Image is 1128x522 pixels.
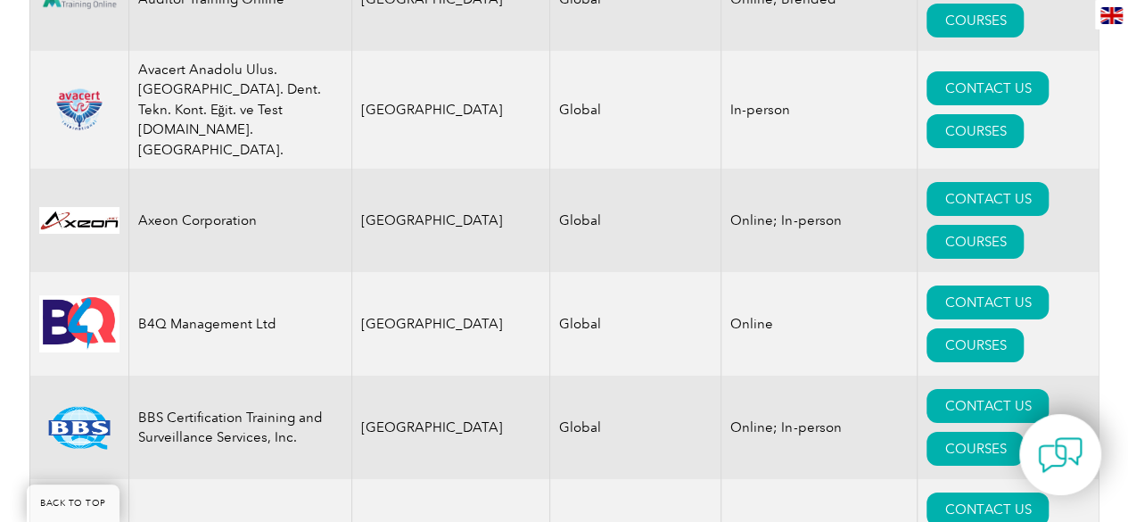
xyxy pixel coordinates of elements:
img: contact-chat.png [1038,433,1083,477]
a: COURSES [926,4,1024,37]
td: Online [721,272,918,376]
td: [GEOGRAPHIC_DATA] [351,272,550,376]
td: [GEOGRAPHIC_DATA] [351,169,550,272]
a: BACK TO TOP [27,485,119,522]
td: In-person [721,51,918,170]
a: CONTACT US [926,182,1049,216]
td: Global [550,272,721,376]
td: Online; In-person [721,169,918,272]
a: COURSES [926,432,1024,466]
td: Axeon Corporation [128,169,351,272]
td: Avacert Anadolu Ulus. [GEOGRAPHIC_DATA]. Dent. Tekn. Kont. Eğit. ve Test [DOMAIN_NAME]. [GEOGRAPH... [128,51,351,170]
td: [GEOGRAPHIC_DATA] [351,51,550,170]
img: 81a8cf56-15af-ea11-a812-000d3a79722d-logo.png [39,406,119,450]
td: Global [550,51,721,170]
a: COURSES [926,225,1024,259]
td: BBS Certification Training and Surveillance Services, Inc. [128,376,351,479]
td: Global [550,169,721,272]
img: 815efeab-5b6f-eb11-a812-00224815377e-logo.png [39,87,119,131]
td: Online; In-person [721,376,918,479]
td: Global [550,376,721,479]
img: 28820fe6-db04-ea11-a811-000d3a793f32-logo.jpg [39,207,119,234]
a: CONTACT US [926,389,1049,423]
td: [GEOGRAPHIC_DATA] [351,376,550,479]
a: CONTACT US [926,71,1049,105]
a: CONTACT US [926,286,1049,319]
img: en [1100,7,1123,24]
a: COURSES [926,328,1024,362]
img: 9db4b902-10da-eb11-bacb-002248158a6d-logo.jpg [39,295,119,352]
a: COURSES [926,114,1024,148]
td: B4Q Management Ltd [128,272,351,376]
